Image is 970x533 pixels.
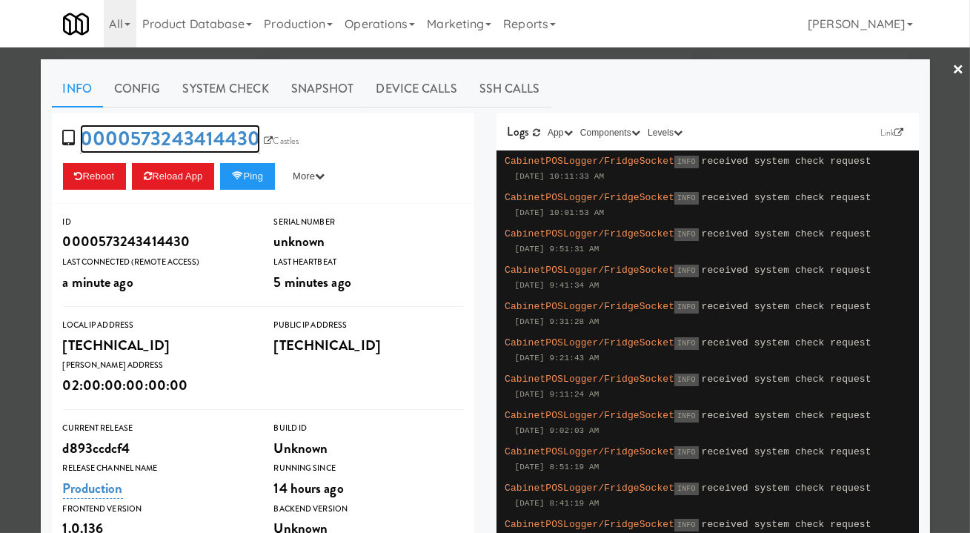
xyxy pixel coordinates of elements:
[63,255,252,270] div: Last Connected (Remote Access)
[577,125,644,140] button: Components
[80,125,261,153] a: 0000573243414430
[281,163,336,190] button: More
[674,228,698,241] span: INFO
[274,255,463,270] div: Last Heartbeat
[674,519,698,532] span: INFO
[505,483,674,494] span: CabinetPOSLogger/FridgeSocket
[63,163,127,190] button: Reboot
[674,192,698,205] span: INFO
[274,478,344,498] span: 14 hours ago
[63,421,252,436] div: Current Release
[515,208,605,217] span: [DATE] 10:01:53 AM
[674,156,698,168] span: INFO
[702,519,871,530] span: received system check request
[274,461,463,476] div: Running Since
[702,337,871,348] span: received system check request
[505,519,674,530] span: CabinetPOSLogger/FridgeSocket
[515,354,599,362] span: [DATE] 9:21:43 AM
[702,483,871,494] span: received system check request
[274,502,463,517] div: Backend Version
[274,215,463,230] div: Serial Number
[702,374,871,385] span: received system check request
[505,192,674,203] span: CabinetPOSLogger/FridgeSocket
[274,318,463,333] div: Public IP Address
[702,156,871,167] span: received system check request
[505,410,674,421] span: CabinetPOSLogger/FridgeSocket
[63,215,252,230] div: ID
[515,245,599,254] span: [DATE] 9:51:31 AM
[674,410,698,423] span: INFO
[63,436,252,461] div: d893ccdcf4
[63,11,89,37] img: Micromart
[515,499,599,508] span: [DATE] 8:41:19 AM
[505,337,674,348] span: CabinetPOSLogger/FridgeSocket
[63,502,252,517] div: Frontend Version
[63,478,123,499] a: Production
[260,133,302,148] a: Castles
[280,70,365,107] a: Snapshot
[702,301,871,312] span: received system check request
[702,446,871,457] span: received system check request
[505,374,674,385] span: CabinetPOSLogger/FridgeSocket
[674,483,698,495] span: INFO
[505,265,674,276] span: CabinetPOSLogger/FridgeSocket
[702,265,871,276] span: received system check request
[877,125,908,140] a: Link
[63,318,252,333] div: Local IP Address
[63,461,252,476] div: Release Channel Name
[274,421,463,436] div: Build Id
[172,70,280,107] a: System Check
[505,301,674,312] span: CabinetPOSLogger/FridgeSocket
[515,463,599,471] span: [DATE] 8:51:19 AM
[103,70,172,107] a: Config
[505,446,674,457] span: CabinetPOSLogger/FridgeSocket
[952,47,964,93] a: ×
[702,228,871,239] span: received system check request
[515,172,605,181] span: [DATE] 10:11:33 AM
[674,337,698,350] span: INFO
[63,358,252,373] div: [PERSON_NAME] Address
[674,301,698,314] span: INFO
[63,229,252,254] div: 0000573243414430
[468,70,551,107] a: SSH Calls
[132,163,214,190] button: Reload App
[220,163,275,190] button: Ping
[63,272,133,292] span: a minute ago
[274,272,351,292] span: 5 minutes ago
[274,333,463,358] div: [TECHNICAL_ID]
[702,192,871,203] span: received system check request
[505,156,674,167] span: CabinetPOSLogger/FridgeSocket
[674,446,698,459] span: INFO
[52,70,103,107] a: Info
[63,373,252,398] div: 02:00:00:00:00:00
[644,125,686,140] button: Levels
[544,125,577,140] button: App
[515,390,599,399] span: [DATE] 9:11:24 AM
[505,228,674,239] span: CabinetPOSLogger/FridgeSocket
[508,123,529,140] span: Logs
[365,70,468,107] a: Device Calls
[674,374,698,386] span: INFO
[674,265,698,277] span: INFO
[63,333,252,358] div: [TECHNICAL_ID]
[274,229,463,254] div: unknown
[702,410,871,421] span: received system check request
[274,436,463,461] div: Unknown
[515,426,599,435] span: [DATE] 9:02:03 AM
[515,317,599,326] span: [DATE] 9:31:28 AM
[515,281,599,290] span: [DATE] 9:41:34 AM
